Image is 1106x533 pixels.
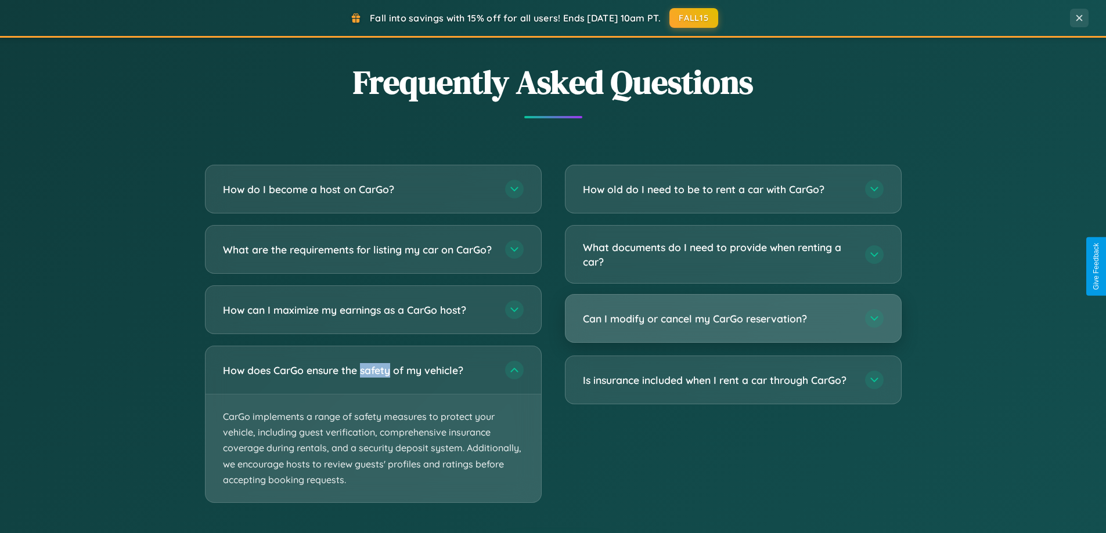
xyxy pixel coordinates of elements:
span: Fall into savings with 15% off for all users! Ends [DATE] 10am PT. [370,12,661,24]
div: Give Feedback [1092,243,1100,290]
h3: Is insurance included when I rent a car through CarGo? [583,373,853,387]
h3: What are the requirements for listing my car on CarGo? [223,242,493,257]
h3: How do I become a host on CarGo? [223,182,493,197]
h3: How old do I need to be to rent a car with CarGo? [583,182,853,197]
p: CarGo implements a range of safety measures to protect your vehicle, including guest verification... [206,394,541,502]
button: FALL15 [669,8,718,28]
h3: What documents do I need to provide when renting a car? [583,240,853,269]
h3: How can I maximize my earnings as a CarGo host? [223,303,493,317]
h3: Can I modify or cancel my CarGo reservation? [583,311,853,326]
h2: Frequently Asked Questions [205,60,902,104]
h3: How does CarGo ensure the safety of my vehicle? [223,363,493,378]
